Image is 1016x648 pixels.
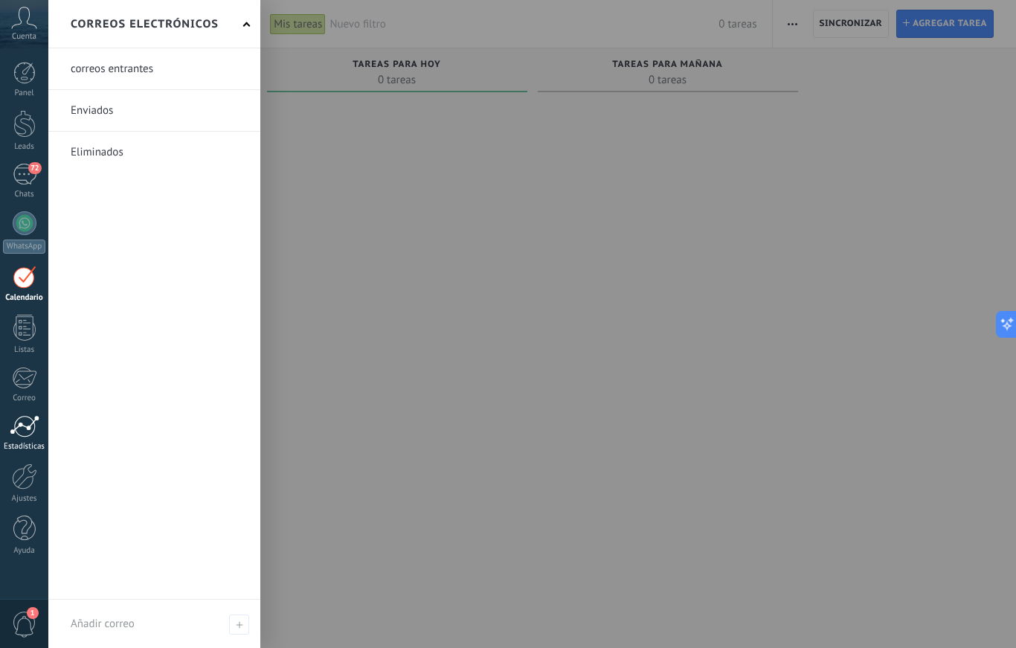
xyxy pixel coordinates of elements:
div: Leads [3,142,46,152]
li: correos entrantes [48,48,260,90]
div: Panel [3,89,46,98]
span: 1 [27,607,39,619]
div: WhatsApp [3,240,45,254]
li: Enviados [48,90,260,132]
span: 72 [28,162,41,174]
span: Añadir correo [71,617,135,631]
div: Correo [3,394,46,403]
div: Listas [3,345,46,355]
span: Cuenta [12,32,36,42]
div: Estadísticas [3,442,46,452]
h2: Correos electrónicos [71,1,219,48]
span: Añadir correo [229,615,249,635]
div: Ayuda [3,546,46,556]
div: Chats [3,190,46,199]
div: Calendario [3,293,46,303]
div: Ajustes [3,494,46,504]
li: Eliminados [48,132,260,173]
